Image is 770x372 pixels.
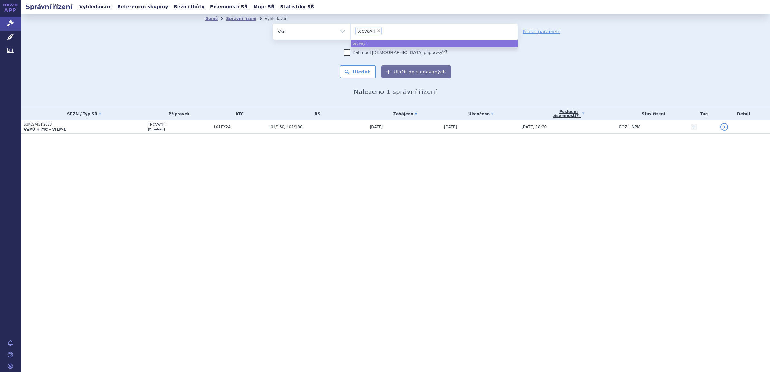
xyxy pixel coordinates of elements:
a: Domů [205,16,218,21]
span: [DATE] 18:20 [521,125,547,129]
span: ROZ – NPM [619,125,640,129]
span: L01FX24 [214,125,265,129]
span: × [377,29,380,33]
a: Písemnosti SŘ [208,3,250,11]
a: Referenční skupiny [115,3,170,11]
abbr: (?) [442,49,447,53]
a: Moje SŘ [251,3,276,11]
span: [DATE] [444,125,457,129]
p: SUKLS7451/2023 [24,122,144,127]
label: Zahrnout [DEMOGRAPHIC_DATA] přípravky [344,49,447,56]
a: Vyhledávání [77,3,114,11]
th: Přípravek [144,107,210,120]
a: Zahájeno [370,110,441,119]
a: SPZN / Typ SŘ [24,110,144,119]
span: Nalezeno 1 správní řízení [354,88,437,96]
span: L01/160, L01/180 [268,125,366,129]
abbr: (?) [575,114,580,118]
th: Stav řízení [616,107,688,120]
th: RS [265,107,366,120]
th: ATC [210,107,265,120]
a: Správní řízení [226,16,256,21]
button: Uložit do sledovaných [381,65,451,78]
h2: Správní řízení [21,2,77,11]
input: tecvayli [384,27,387,35]
span: tecvayli [357,29,375,33]
a: Ukončeno [444,110,518,119]
th: Detail [717,107,770,120]
a: detail [720,123,728,131]
th: Tag [688,107,717,120]
a: + [691,124,697,130]
span: TECVAYLI [148,122,210,127]
strong: VaPÚ + MC - VILP-1 [24,127,66,132]
a: Přidat parametr [523,28,560,35]
a: Běžící lhůty [172,3,207,11]
a: (2 balení) [148,128,165,131]
button: Hledat [340,65,376,78]
a: Statistiky SŘ [278,3,316,11]
a: Poslednípísemnost(?) [521,107,616,120]
li: Vyhledávání [265,14,297,24]
span: [DATE] [370,125,383,129]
